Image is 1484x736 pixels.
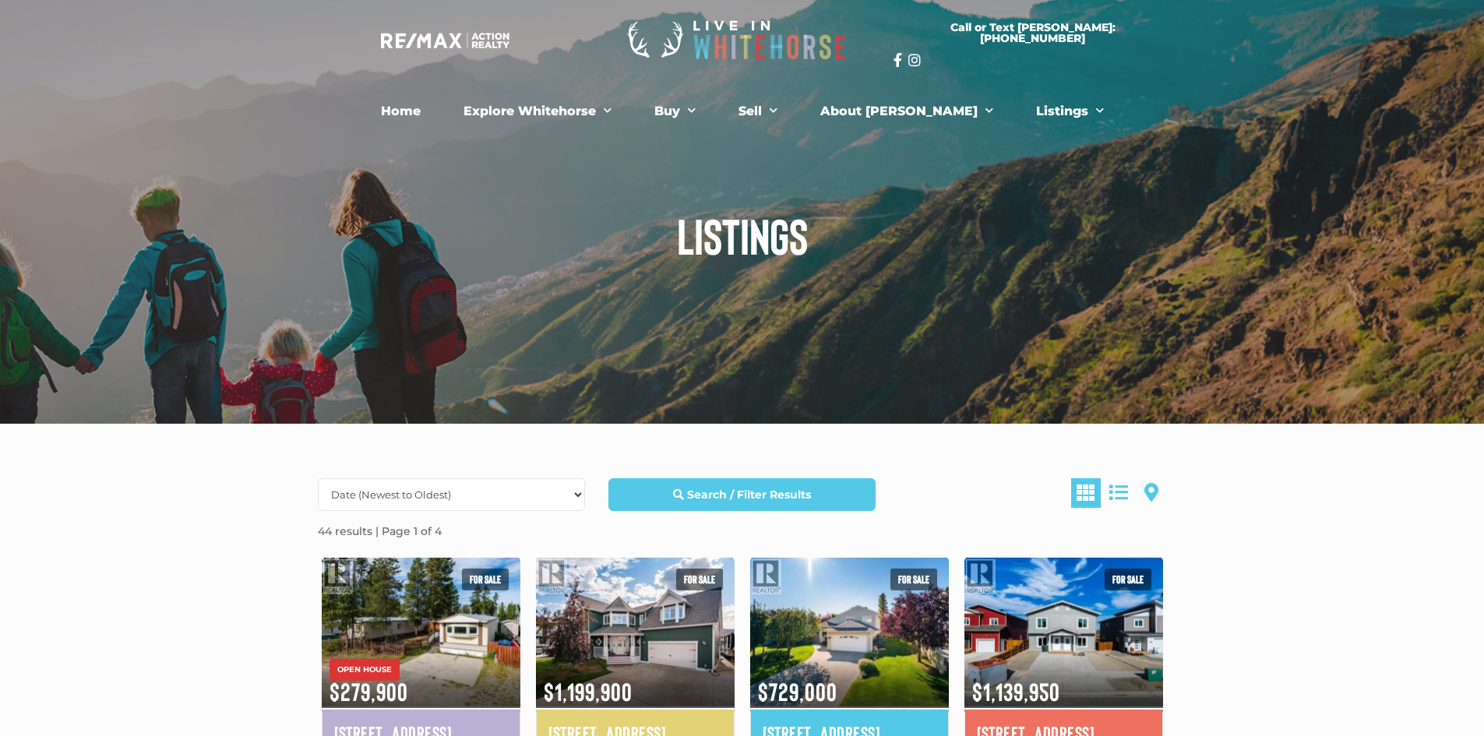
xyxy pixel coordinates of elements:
[322,555,520,710] img: 190-986 RANGE ROAD, Whitehorse, Yukon
[318,524,442,538] strong: 44 results | Page 1 of 4
[964,555,1163,710] img: 47 ELLWOOD STREET, Whitehorse, Yukon
[536,555,735,710] img: 5 GEM PLACE, Whitehorse, Yukon
[687,488,811,502] strong: Search / Filter Results
[750,657,949,708] span: $729,000
[890,569,937,590] span: For sale
[894,12,1172,53] a: Call or Text [PERSON_NAME]: [PHONE_NUMBER]
[322,657,520,708] span: $279,900
[727,96,789,127] a: Sell
[809,96,1005,127] a: About [PERSON_NAME]
[314,96,1171,127] nav: Menu
[1024,96,1116,127] a: Listings
[369,96,432,127] a: Home
[306,210,1179,260] h1: Listings
[536,657,735,708] span: $1,199,900
[643,96,707,127] a: Buy
[1105,569,1151,590] span: For sale
[964,657,1163,708] span: $1,139,950
[330,659,400,681] span: OPEN HOUSE
[608,478,876,511] a: Search / Filter Results
[676,569,723,590] span: For sale
[462,569,509,590] span: For sale
[912,22,1154,44] span: Call or Text [PERSON_NAME]: [PHONE_NUMBER]
[750,555,949,710] img: 203 FALCON DRIVE, Whitehorse, Yukon
[452,96,623,127] a: Explore Whitehorse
